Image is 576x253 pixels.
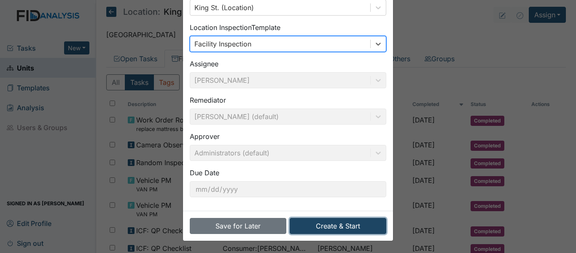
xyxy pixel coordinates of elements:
button: Save for Later [190,218,286,234]
label: Assignee [190,59,218,69]
button: Create & Start [290,218,386,234]
div: King St. (Location) [194,3,254,13]
label: Due Date [190,168,219,178]
div: Facility Inspection [194,39,251,49]
label: Location Inspection Template [190,22,280,33]
label: Remediator [190,95,226,105]
label: Approver [190,131,220,141]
